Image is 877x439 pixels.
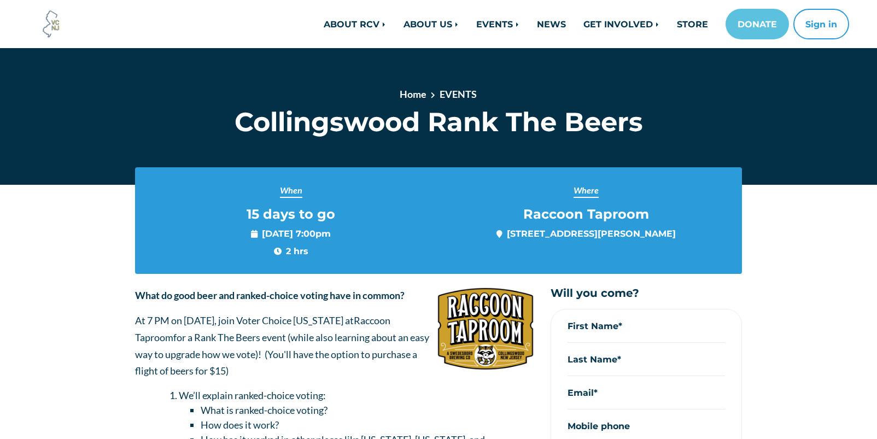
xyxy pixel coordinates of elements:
li: What is ranked-choice voting? [201,403,534,418]
a: [STREET_ADDRESS][PERSON_NAME] [507,228,676,239]
a: EVENTS [440,88,477,100]
a: DONATE [726,9,789,39]
p: At 7 PM on [DATE], join Voter Choice [US_STATE] at for a Rank The Beers event (while also learnin... [135,312,534,379]
img: Voter Choice NJ [37,9,66,39]
button: Sign in or sign up [793,9,849,39]
span: Raccoon Taproom [135,314,390,343]
span: 15 days to go [247,207,335,223]
section: Event info [135,167,742,274]
a: ABOUT US [395,13,467,35]
a: Home [400,88,426,100]
a: STORE [668,13,717,35]
span: 2 hrs [274,244,308,257]
span: When [280,184,302,198]
strong: What do good beer and ranked-choice voting have in common? [135,289,405,301]
li: How does it work? [201,418,534,432]
h1: Collingswood Rank The Beers [213,106,664,138]
span: ou'll have the option to purchase a flight of beers for $15) [135,348,417,377]
span: Where [574,184,599,198]
a: NEWS [528,13,575,35]
a: EVENTS [467,13,528,35]
nav: breadcrumb [252,87,625,106]
span: [DATE] 7:00pm [251,227,331,240]
a: GET INVOLVED [575,13,668,35]
nav: Main navigation [204,9,849,39]
img: silologo1.png [437,287,534,371]
a: ABOUT RCV [315,13,395,35]
span: Raccoon Taproom [523,207,649,223]
h5: Will you come? [551,287,742,300]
